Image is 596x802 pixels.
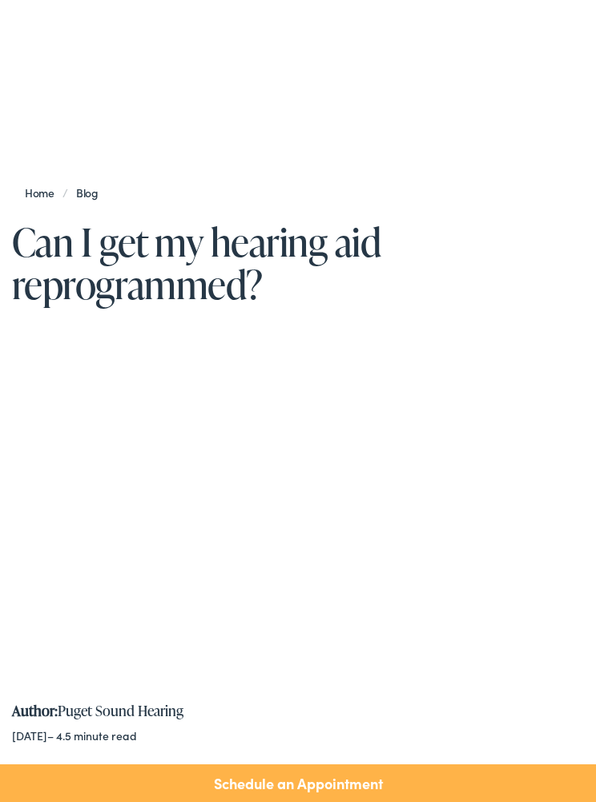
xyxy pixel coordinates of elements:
time: [DATE] [12,727,47,743]
h1: Can I get my hearing aid reprogrammed? [12,221,584,306]
div: Puget Sound Hearing [12,702,584,719]
span: / [25,184,107,200]
a: Blog [68,184,107,200]
a: Home [25,184,62,200]
img: Woman taking a hearing test [12,326,493,679]
strong: Author: [12,700,58,720]
div: – 4.5 minute read [12,729,584,743]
